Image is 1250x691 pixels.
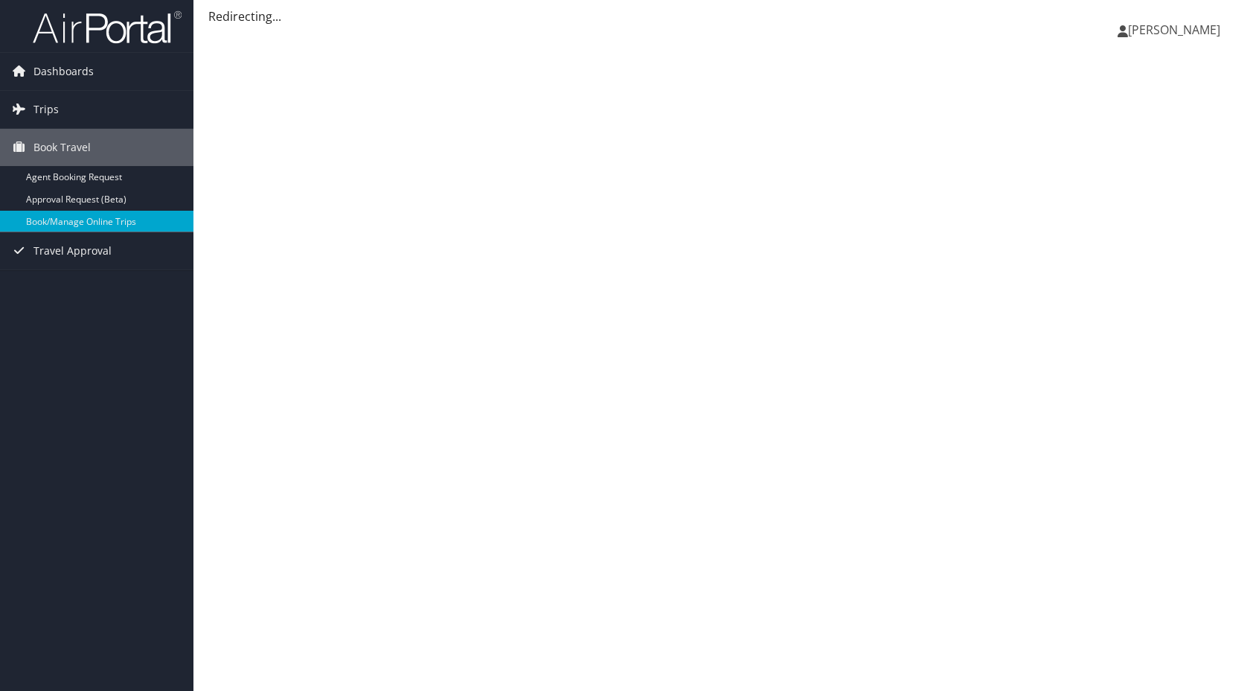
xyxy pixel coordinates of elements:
span: [PERSON_NAME] [1128,22,1220,38]
span: Trips [33,91,59,128]
a: [PERSON_NAME] [1118,7,1235,52]
span: Travel Approval [33,232,112,270]
span: Book Travel [33,129,91,166]
span: Dashboards [33,53,94,90]
img: airportal-logo.png [33,10,182,45]
div: Redirecting... [208,7,1235,25]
